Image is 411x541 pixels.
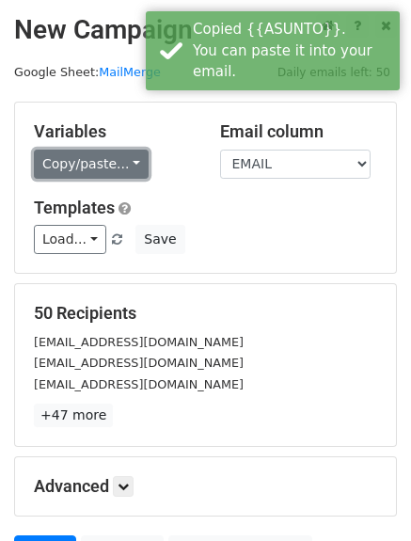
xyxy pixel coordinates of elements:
[34,377,244,391] small: [EMAIL_ADDRESS][DOMAIN_NAME]
[135,225,184,254] button: Save
[220,121,378,142] h5: Email column
[34,356,244,370] small: [EMAIL_ADDRESS][DOMAIN_NAME]
[34,404,113,427] a: +47 more
[99,65,161,79] a: MailMerge
[34,225,106,254] a: Load...
[34,150,149,179] a: Copy/paste...
[34,303,377,324] h5: 50 Recipients
[14,14,397,46] h2: New Campaign
[317,451,411,541] iframe: Chat Widget
[14,65,161,79] small: Google Sheet:
[34,121,192,142] h5: Variables
[34,198,115,217] a: Templates
[317,451,411,541] div: Widget de chat
[193,19,392,83] div: Copied {{ASUNTO}}. You can paste it into your email.
[34,476,377,497] h5: Advanced
[34,335,244,349] small: [EMAIL_ADDRESS][DOMAIN_NAME]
